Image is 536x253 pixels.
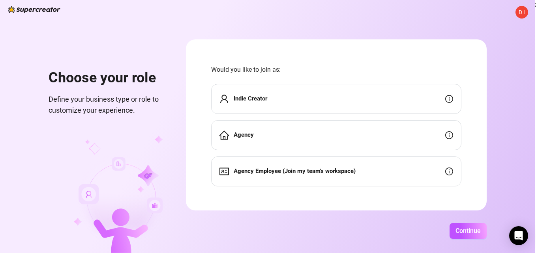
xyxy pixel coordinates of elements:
span: info-circle [445,131,453,139]
img: logo [8,6,60,13]
span: Define your business type or role to customize your experience. [49,94,167,116]
span: home [219,130,229,140]
span: user [219,94,229,104]
span: info-circle [445,95,453,103]
div: Open Intercom Messenger [509,226,528,245]
button: Continue [450,223,487,239]
span: Continue [455,227,481,234]
strong: Agency [234,131,254,138]
strong: Indie Creator [234,95,267,102]
span: info-circle [445,167,453,175]
span: Would you like to join as: [211,65,461,74]
strong: Agency Employee (Join my team's workspace) [234,167,356,175]
span: D I [519,8,525,17]
span: idcard [219,167,229,176]
h1: Choose your role [49,69,167,87]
